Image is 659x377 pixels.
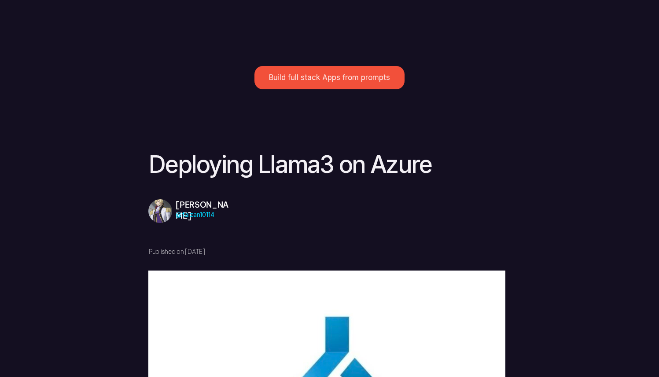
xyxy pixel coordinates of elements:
[176,199,235,221] p: [PERSON_NAME]
[176,209,235,221] p: @faizan10114
[149,150,432,179] a: Deploying Llama3 on Azure
[269,73,390,82] p: Build full stack Apps from prompts
[149,248,242,256] p: Published on [DATE]
[254,66,405,89] a: Build full stack Apps from prompts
